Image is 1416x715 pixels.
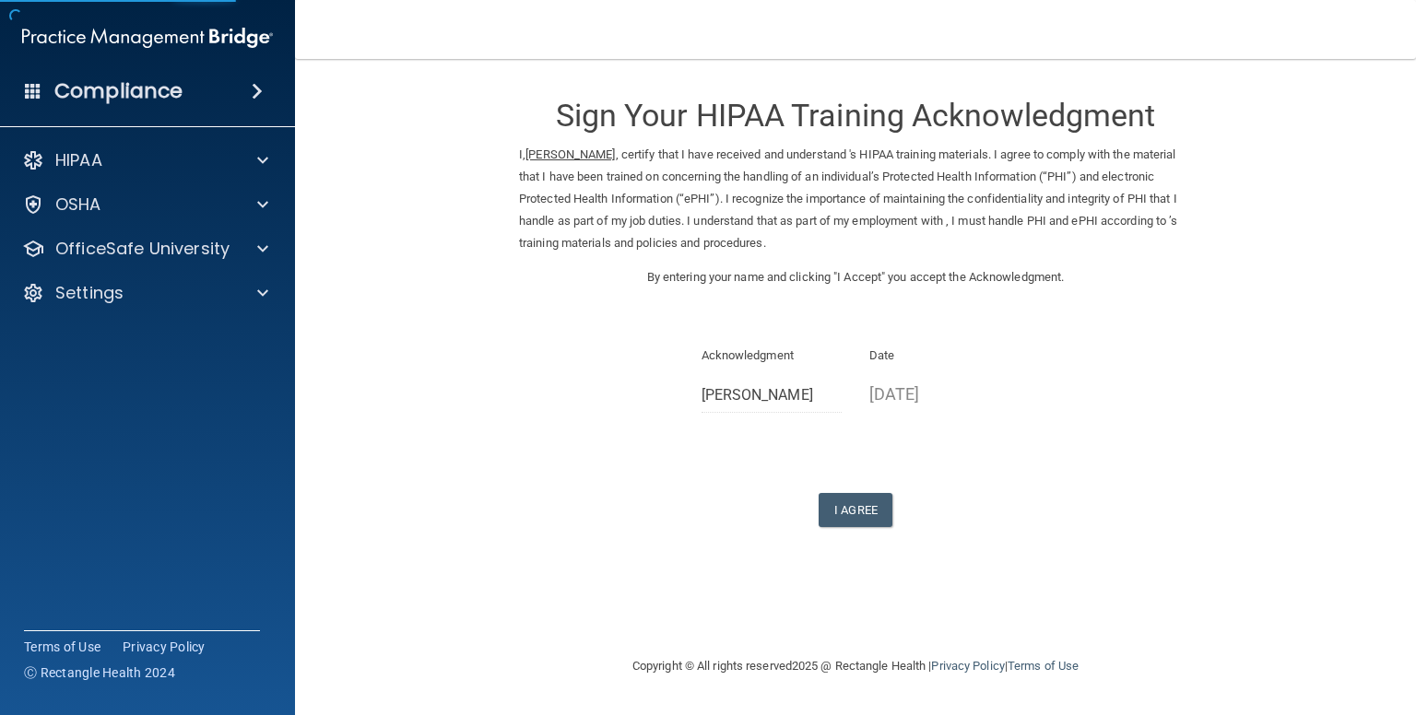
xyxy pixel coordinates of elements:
a: Terms of Use [24,638,100,656]
img: PMB logo [22,19,273,56]
a: OfficeSafe University [22,238,268,260]
a: Settings [22,282,268,304]
p: By entering your name and clicking "I Accept" you accept the Acknowledgment. [519,266,1192,288]
h4: Compliance [54,78,183,104]
p: OSHA [55,193,101,216]
p: OfficeSafe University [55,238,230,260]
a: Privacy Policy [931,659,1004,673]
p: Settings [55,282,124,304]
a: Privacy Policy [123,638,206,656]
p: HIPAA [55,149,102,171]
p: Acknowledgment [702,345,843,367]
p: Date [869,345,1010,367]
ins: [PERSON_NAME] [525,147,615,161]
a: HIPAA [22,149,268,171]
p: I, , certify that I have received and understand 's HIPAA training materials. I agree to comply w... [519,144,1192,254]
button: I Agree [819,493,892,527]
span: Ⓒ Rectangle Health 2024 [24,663,175,682]
h3: Sign Your HIPAA Training Acknowledgment [519,99,1192,133]
a: Terms of Use [1008,659,1079,673]
div: Copyright © All rights reserved 2025 @ Rectangle Health | | [519,637,1192,696]
input: Full Name [702,379,843,413]
p: [DATE] [869,379,1010,409]
a: OSHA [22,193,268,216]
